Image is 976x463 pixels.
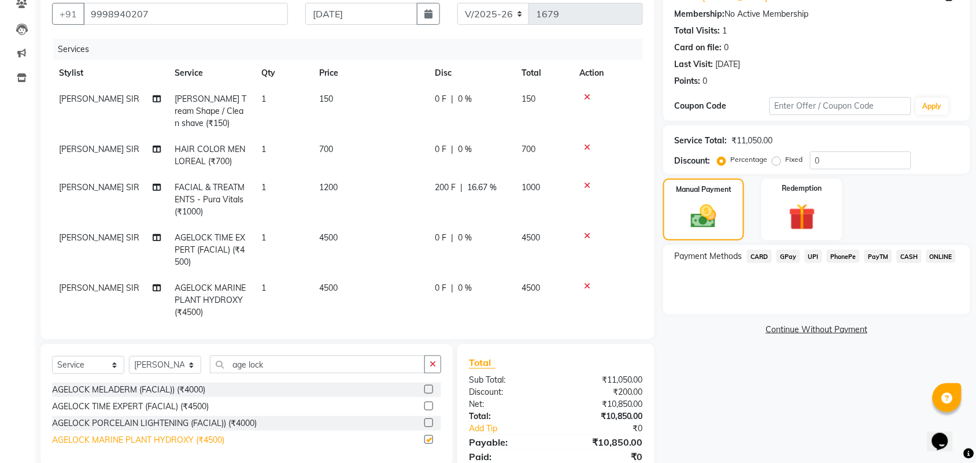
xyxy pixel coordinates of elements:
[83,3,288,25] input: Search by Name/Mobile/Email/Code
[458,232,472,244] span: 0 %
[786,154,803,165] label: Fixed
[897,250,922,263] span: CASH
[515,60,572,86] th: Total
[435,232,446,244] span: 0 F
[460,374,556,386] div: Sub Total:
[675,8,725,20] div: Membership:
[458,282,472,294] span: 0 %
[927,417,964,451] iframe: chat widget
[59,94,139,104] span: [PERSON_NAME] SIR
[556,386,652,398] div: ₹200.00
[782,183,822,194] label: Redemption
[916,98,949,115] button: Apply
[261,94,266,104] span: 1
[460,398,556,410] div: Net:
[777,250,800,263] span: GPay
[319,232,338,243] span: 4500
[458,93,472,105] span: 0 %
[59,182,139,192] span: [PERSON_NAME] SIR
[435,93,446,105] span: 0 F
[435,143,446,155] span: 0 F
[572,60,643,86] th: Action
[52,3,84,25] button: +91
[175,182,245,217] span: FACIAL & TREATMENTS - Pura Vitals (₹1000)
[666,324,968,336] a: Continue Without Payment
[59,283,139,293] span: [PERSON_NAME] SIR
[805,250,823,263] span: UPI
[572,423,652,435] div: ₹0
[428,60,515,86] th: Disc
[781,201,824,234] img: _gift.svg
[556,435,652,449] div: ₹10,850.00
[451,143,453,155] span: |
[435,182,456,194] span: 200 F
[460,435,556,449] div: Payable:
[683,202,724,231] img: _cash.svg
[556,374,652,386] div: ₹11,050.00
[175,94,246,128] span: [PERSON_NAME] Tream Shape / Clean shave (₹150)
[675,75,701,87] div: Points:
[522,182,540,192] span: 1000
[522,144,535,154] span: 700
[175,283,246,317] span: AGELOCK MARINE PLANT HYDROXY (₹4500)
[675,8,959,20] div: No Active Membership
[675,100,770,112] div: Coupon Code
[458,143,472,155] span: 0 %
[703,75,708,87] div: 0
[175,232,245,267] span: AGELOCK TIME EXPERT (FACIAL) (₹4500)
[675,250,742,262] span: Payment Methods
[261,283,266,293] span: 1
[261,144,266,154] span: 1
[52,384,205,396] div: AGELOCK MELADERM (FACIAL)) (₹4000)
[675,42,722,54] div: Card on file:
[319,283,338,293] span: 4500
[435,282,446,294] span: 0 F
[747,250,772,263] span: CARD
[556,410,652,423] div: ₹10,850.00
[451,232,453,244] span: |
[261,232,266,243] span: 1
[731,154,768,165] label: Percentage
[522,94,535,104] span: 150
[210,355,425,373] input: Search or Scan
[675,155,711,167] div: Discount:
[254,60,312,86] th: Qty
[716,58,741,71] div: [DATE]
[52,60,168,86] th: Stylist
[469,357,496,369] span: Total
[675,58,713,71] div: Last Visit:
[451,93,453,105] span: |
[52,434,224,446] div: AGELOCK MARINE PLANT HYDROXY (₹4500)
[460,423,572,435] a: Add Tip
[522,232,540,243] span: 4500
[460,182,463,194] span: |
[312,60,428,86] th: Price
[522,283,540,293] span: 4500
[460,410,556,423] div: Total:
[319,182,338,192] span: 1200
[319,94,333,104] span: 150
[319,144,333,154] span: 700
[676,184,731,195] label: Manual Payment
[53,39,652,60] div: Services
[59,232,139,243] span: [PERSON_NAME] SIR
[460,386,556,398] div: Discount:
[724,42,729,54] div: 0
[926,250,956,263] span: ONLINE
[261,182,266,192] span: 1
[723,25,727,37] div: 1
[827,250,860,263] span: PhonePe
[168,60,254,86] th: Service
[59,144,139,154] span: [PERSON_NAME] SIR
[52,401,209,413] div: AGELOCK TIME EXPERT (FACIAL) (₹4500)
[467,182,497,194] span: 16.67 %
[675,25,720,37] div: Total Visits:
[556,398,652,410] div: ₹10,850.00
[175,144,245,166] span: HAIR COLOR MEN LOREAL (₹700)
[732,135,773,147] div: ₹11,050.00
[675,135,727,147] div: Service Total:
[864,250,892,263] span: PayTM
[451,282,453,294] span: |
[52,417,257,429] div: AGELOCK PORCELAIN LIGHTENING (FACIAL)) (₹4000)
[770,97,911,115] input: Enter Offer / Coupon Code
